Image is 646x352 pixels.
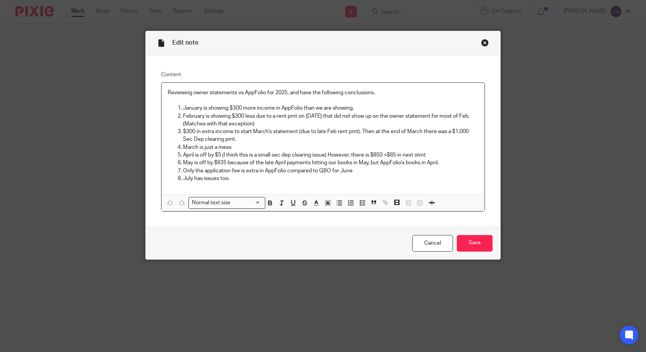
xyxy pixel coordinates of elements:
[161,71,485,78] label: Content
[412,235,453,252] a: Cancel
[183,143,478,151] p: March is just a mess
[183,104,478,112] p: January is showing $300 more income in AppFolio than we are showing.
[183,159,478,167] p: May is off by $935 because of the late April payments hitting our books in May, but AppFolio's bo...
[188,197,265,209] div: Search for option
[183,167,478,175] p: Only the application fee is extra in AppFolio compared to QBO for June
[168,89,478,97] p: Reviewing owner statements vs AppFolio for 2025, and have the following conclusions.
[233,199,261,207] input: Search for option
[457,235,493,252] input: Save
[183,151,478,159] p: April is off by $5 (I think this is a small sec dep clearing issue) However, there is $850 +$85 i...
[183,112,478,128] p: February is showing $300 less due to a rent pmt on [DATE] that did not show up on the owner state...
[190,199,232,207] span: Normal text size
[183,175,478,182] p: July has issues too.
[183,128,478,143] p: $300 in extra income to start March's statement (due to late Feb rent pmt). Then at the end of Ma...
[172,40,198,46] span: Edit note
[481,39,489,47] div: Close this dialog window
